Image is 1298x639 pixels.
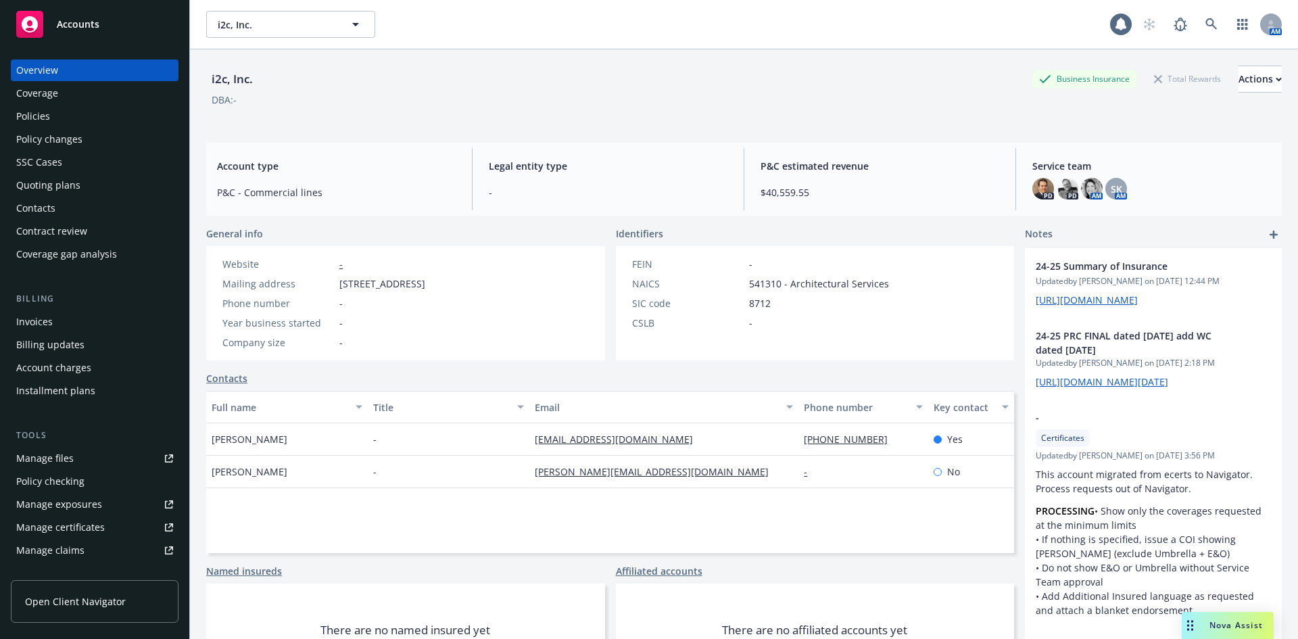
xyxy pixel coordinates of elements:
span: Identifiers [616,227,663,241]
span: P&C - Commercial lines [217,185,456,199]
span: - [1036,410,1236,425]
div: 24-25 PRC FINAL dated [DATE] add WC dated [DATE]Updatedby [PERSON_NAME] on [DATE] 2:18 PM[URL][DO... [1025,318,1282,400]
div: Total Rewards [1147,70,1228,87]
div: -CertificatesUpdatedby [PERSON_NAME] on [DATE] 3:56 PMThis account migrated from ecerts to Naviga... [1025,400,1282,628]
div: Business Insurance [1032,70,1136,87]
a: Invoices [11,311,178,333]
a: Manage files [11,448,178,469]
div: Billing updates [16,334,85,356]
div: FEIN [632,257,744,271]
a: Coverage [11,82,178,104]
a: Start snowing [1136,11,1163,38]
span: - [373,432,377,446]
div: Coverage [16,82,58,104]
a: Affiliated accounts [616,564,702,578]
span: Updated by [PERSON_NAME] on [DATE] 12:44 PM [1036,275,1271,287]
span: There are no named insured yet [320,622,490,638]
span: General info [206,227,263,241]
div: NAICS [632,277,744,291]
span: - [339,316,343,330]
button: Key contact [928,391,1014,423]
span: 24-25 Summary of Insurance [1036,259,1236,273]
a: Billing updates [11,334,178,356]
span: Legal entity type [489,159,727,173]
a: - [804,465,818,478]
div: Policy checking [16,471,85,492]
a: Policy checking [11,471,178,492]
span: Notes [1025,227,1053,243]
div: Account charges [16,357,91,379]
div: Policy changes [16,128,82,150]
div: Manage certificates [16,517,105,538]
div: Phone number [222,296,334,310]
a: [URL][DOMAIN_NAME][DATE] [1036,375,1168,388]
button: Actions [1239,66,1282,93]
div: Policies [16,105,50,127]
a: [PERSON_NAME][EMAIL_ADDRESS][DOMAIN_NAME] [535,465,779,478]
div: Manage BORs [16,563,80,584]
span: Updated by [PERSON_NAME] on [DATE] 3:56 PM [1036,450,1271,462]
div: Overview [16,60,58,81]
span: [STREET_ADDRESS] [339,277,425,291]
a: [PHONE_NUMBER] [804,433,898,446]
span: $40,559.55 [761,185,999,199]
div: 24-25 Summary of InsuranceUpdatedby [PERSON_NAME] on [DATE] 12:44 PM[URL][DOMAIN_NAME] [1025,248,1282,318]
div: Coverage gap analysis [16,243,117,265]
span: Account type [217,159,456,173]
div: Quoting plans [16,174,80,196]
span: There are no affiliated accounts yet [722,622,907,638]
strong: PROCESSING [1036,504,1095,517]
div: Mailing address [222,277,334,291]
a: Overview [11,60,178,81]
div: Invoices [16,311,53,333]
div: Contacts [16,197,55,219]
a: Installment plans [11,380,178,402]
div: Website [222,257,334,271]
a: Policies [11,105,178,127]
p: • Show only the coverages requested at the minimum limits • If nothing is specified, issue a COI ... [1036,504,1271,617]
span: Accounts [57,19,99,30]
a: Coverage gap analysis [11,243,178,265]
div: Tools [11,429,178,442]
div: CSLB [632,316,744,330]
span: Nova Assist [1209,619,1263,631]
div: Manage claims [16,540,85,561]
span: - [489,185,727,199]
div: i2c, Inc. [206,70,258,88]
div: Email [535,400,778,415]
span: 541310 - Architectural Services [749,277,889,291]
span: - [339,296,343,310]
a: Report a Bug [1167,11,1194,38]
a: Contract review [11,220,178,242]
a: Manage claims [11,540,178,561]
a: Manage exposures [11,494,178,515]
div: SIC code [632,296,744,310]
span: SK [1111,182,1122,196]
div: Full name [212,400,347,415]
button: i2c, Inc. [206,11,375,38]
a: Account charges [11,357,178,379]
button: Full name [206,391,368,423]
span: 8712 [749,296,771,310]
div: Manage exposures [16,494,102,515]
div: Manage files [16,448,74,469]
button: Nova Assist [1182,612,1274,639]
span: No [947,465,960,479]
div: SSC Cases [16,151,62,173]
div: Year business started [222,316,334,330]
img: photo [1032,178,1054,199]
div: Phone number [804,400,907,415]
button: Email [529,391,798,423]
span: Certificates [1041,432,1084,444]
span: Service team [1032,159,1271,173]
span: [PERSON_NAME] [212,465,287,479]
span: Open Client Navigator [25,594,126,609]
a: Contacts [206,371,247,385]
a: Search [1198,11,1225,38]
span: - [339,335,343,350]
span: 24-25 PRC FINAL dated [DATE] add WC dated [DATE] [1036,329,1236,357]
span: Yes [947,432,963,446]
span: i2c, Inc. [218,18,335,32]
a: Quoting plans [11,174,178,196]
